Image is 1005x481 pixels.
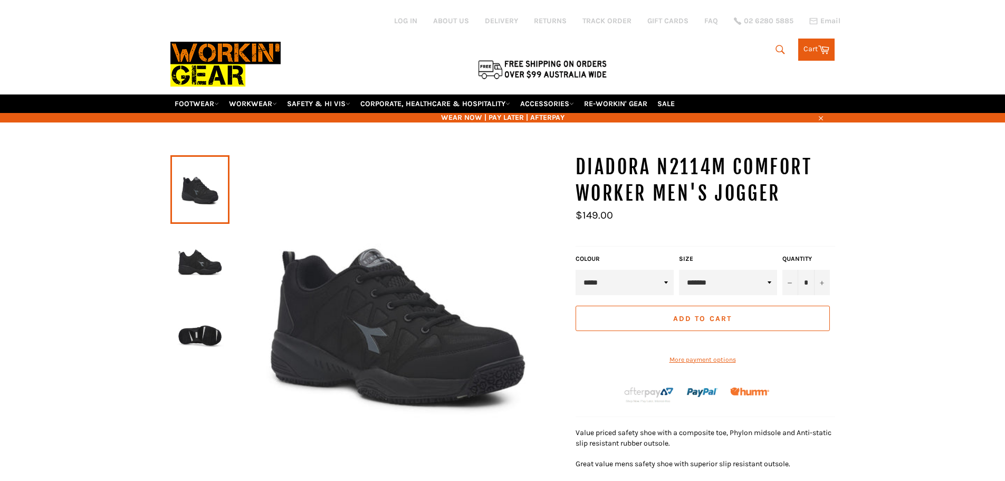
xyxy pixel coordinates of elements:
[704,16,718,26] a: FAQ
[580,95,652,113] a: RE-WORKIN' GEAR
[170,95,223,113] a: FOOTWEAR
[516,95,578,113] a: ACCESSORIES
[673,314,732,323] span: Add to Cart
[433,16,469,26] a: ABOUT US
[176,302,224,360] img: DIADORA N2114M COMFORT WORKER MEN'S JOGGER - Workin' Gear
[356,95,514,113] a: CORPORATE, HEALTHCARE & HOSPITALITY
[782,254,830,263] label: Quantity
[476,58,608,80] img: Flat $9.95 shipping Australia wide
[576,254,674,263] label: COLOUR
[170,112,835,122] span: WEAR NOW | PAY LATER | AFTERPAY
[576,306,830,331] button: Add to Cart
[576,459,790,468] span: Great value mens safety shoe with superior slip resistant outsole.
[734,17,793,25] a: 02 6280 5885
[576,428,835,448] p: Value priced safety shoe with a composite toe, Phylon midsole and Anti-static slip resistant rubb...
[225,95,281,113] a: WORKWEAR
[814,270,830,295] button: Increase item quantity by one
[394,16,417,25] a: Log in
[820,17,840,25] span: Email
[647,16,688,26] a: GIFT CARDS
[582,16,631,26] a: TRACK ORDER
[534,16,567,26] a: RETURNS
[576,154,835,206] h1: DIADORA N2114M COMFORT WORKER MEN'S JOGGER
[576,355,830,364] a: More payment options
[744,17,793,25] span: 02 6280 5885
[653,95,679,113] a: SALE
[283,95,355,113] a: SAFETY & HI VIS
[730,388,769,395] img: Humm_core_logo_RGB-01_300x60px_small_195d8312-4386-4de7-b182-0ef9b6303a37.png
[176,231,224,289] img: DIADORA N2114M COMFORT WORKER MEN'S JOGGER - Workin' Gear
[679,254,777,263] label: Size
[170,34,281,94] img: Workin Gear leaders in Workwear, Safety Boots, PPE, Uniforms. Australia's No.1 in Workwear
[798,39,835,61] a: Cart
[782,270,798,295] button: Reduce item quantity by one
[809,17,840,25] a: Email
[485,16,518,26] a: DELIVERY
[687,377,718,408] img: paypal.png
[576,209,613,221] span: $149.00
[623,386,675,404] img: Afterpay-Logo-on-dark-bg_large.png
